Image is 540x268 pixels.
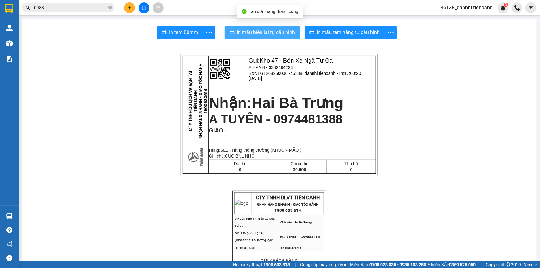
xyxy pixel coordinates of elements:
span: 0 [239,167,241,172]
span: message [6,255,12,261]
span: 30.000 [293,167,306,172]
span: Kho 47 - Bến Xe Ngã Tư Ga [33,3,87,17]
span: ĐT: 0935371718 [280,246,301,249]
button: more [385,26,397,39]
span: printer [309,30,314,36]
button: more [203,26,215,39]
sup: 3 [504,3,508,7]
button: plus [124,2,135,13]
span: close-circle [108,6,112,9]
span: caret-down [528,5,534,11]
span: Kho 47 - Bến Xe Ngã Tư Ga [260,57,333,64]
span: A TUYÊN - 0974481388 [209,112,343,126]
span: ĐT:0903515330 [235,246,255,249]
span: : [224,128,227,133]
img: warehouse-icon [6,25,13,31]
img: logo [235,200,248,207]
span: CỤC BNL NHỎ [225,153,255,158]
span: search [26,6,30,10]
span: Miền Nam [350,261,426,268]
span: ĐC: 720 Quốc Lộ 1A, [GEOGRAPHIC_DATA], Q12 [235,232,273,242]
span: Hai Bà Trưng [252,95,343,111]
span: In mẫu tem hàng tự cấu hình [317,28,380,36]
strong: NHẬN HÀNG NHANH - GIAO TỐC HÀNH [257,203,319,207]
span: ---------------------------------------------- [246,252,312,257]
img: phone-icon [514,5,520,11]
span: 1 - Hàng thông thường (KHUÔN MẪU ) [226,148,301,153]
span: ⚪️ [428,263,430,266]
span: 16:37:35 [DATE] [39,41,75,46]
span: CTY TNHH DLVT TIẾN OANH [256,195,320,201]
span: 3 [505,3,507,7]
span: Hỗ trợ kỹ thuật: [233,261,290,268]
img: logo-vxr [5,4,13,13]
span: Chưa thu [291,161,309,166]
strong: 1900 633 614 [274,208,301,213]
span: aim [156,6,160,10]
span: plus [127,6,132,10]
span: Thu hộ [344,161,358,166]
img: warehouse-icon [6,40,13,47]
button: caret-down [525,2,536,13]
span: question-circle [6,227,12,233]
strong: 0708 023 035 - 0935 103 250 [369,262,426,267]
button: printerIn tem 80mm [157,26,203,39]
img: qr-code [210,59,230,79]
span: close-circle [108,5,112,11]
img: icon-new-feature [500,5,506,11]
input: Tìm tên, số ĐT hoặc mã đơn [34,4,107,11]
button: file-add [139,2,149,13]
span: check-circle [242,9,247,14]
span: Gửi: [33,3,87,17]
span: GỬI KHÁCH HÀNG [261,258,298,263]
span: | [295,261,296,268]
span: Tạo đơn hàng thành công [249,9,299,14]
span: 17:00:20 [DATE] [248,71,361,81]
strong: Nhận: [209,95,343,111]
span: copyright [506,262,510,267]
span: VP Gửi: Kho 47 - Bến Xe Ngã Tư Ga [235,217,274,227]
strong: 0369 525 060 [449,262,476,267]
button: aim [153,2,164,13]
span: Hàng:SL [209,148,302,153]
span: file-add [142,6,146,10]
span: ĐC: [STREET_ADDRESS] BMT [280,235,322,238]
button: printerIn mẫu tem hàng tự cấu hình [305,26,385,39]
img: solution-icon [6,56,13,62]
span: A HẠNH - 0382494223 [248,65,293,70]
span: Miền Bắc [431,261,476,268]
span: CH MINH TRÂM - 0989010069 [33,18,73,29]
span: more [203,29,215,37]
button: printerIn mẫu biên lai tự cấu hình [225,26,300,39]
span: BXNTG1208250005 - [33,30,90,46]
span: GIAO [209,127,224,134]
span: VP Nhận: Hai Bà Trưng [280,221,312,224]
span: In mẫu biên lai tự cấu hình [237,28,295,36]
span: 46138_dannhi.tienoanh - In: [33,36,90,46]
strong: 1900 633 818 [263,262,290,267]
span: Cung cấp máy in - giấy in: [300,261,348,268]
span: 46138_dannhi.tienoanh [436,4,498,11]
span: notification [6,241,12,247]
span: 0 [350,167,353,172]
span: | [480,261,481,268]
span: 46138_dannhi.tienoanh - In: [248,71,361,81]
span: printer [230,30,235,36]
span: printer [162,30,167,36]
span: Ghi chú: [209,153,255,158]
span: Gửi: [248,57,333,64]
img: warehouse-icon [6,213,13,219]
span: Đã thu [234,161,247,166]
span: In tem 80mm [169,28,198,36]
span: BXNTG1208250006 - [248,71,361,81]
span: more [385,29,397,37]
